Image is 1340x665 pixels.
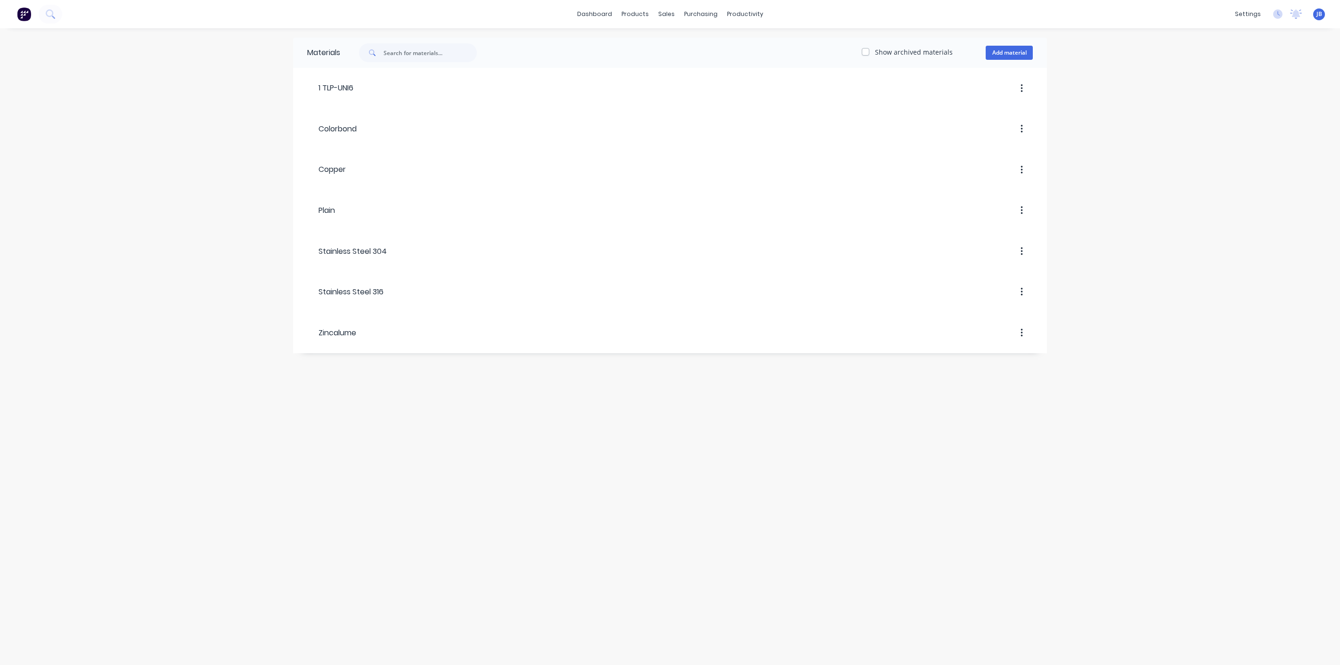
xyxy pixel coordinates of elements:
[572,7,617,21] a: dashboard
[654,7,679,21] div: sales
[875,47,953,57] label: Show archived materials
[17,7,31,21] img: Factory
[722,7,768,21] div: productivity
[307,123,357,135] div: Colorbond
[1316,10,1322,18] span: JB
[307,286,384,298] div: Stainless Steel 316
[384,43,477,62] input: Search for materials...
[293,38,340,68] div: Materials
[679,7,722,21] div: purchasing
[617,7,654,21] div: products
[986,46,1033,60] button: Add material
[307,205,335,216] div: Plain
[307,82,353,94] div: 1 TLP-UNI6
[307,246,387,257] div: Stainless Steel 304
[307,327,356,339] div: Zincalume
[307,164,346,175] div: Copper
[1230,7,1266,21] div: settings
